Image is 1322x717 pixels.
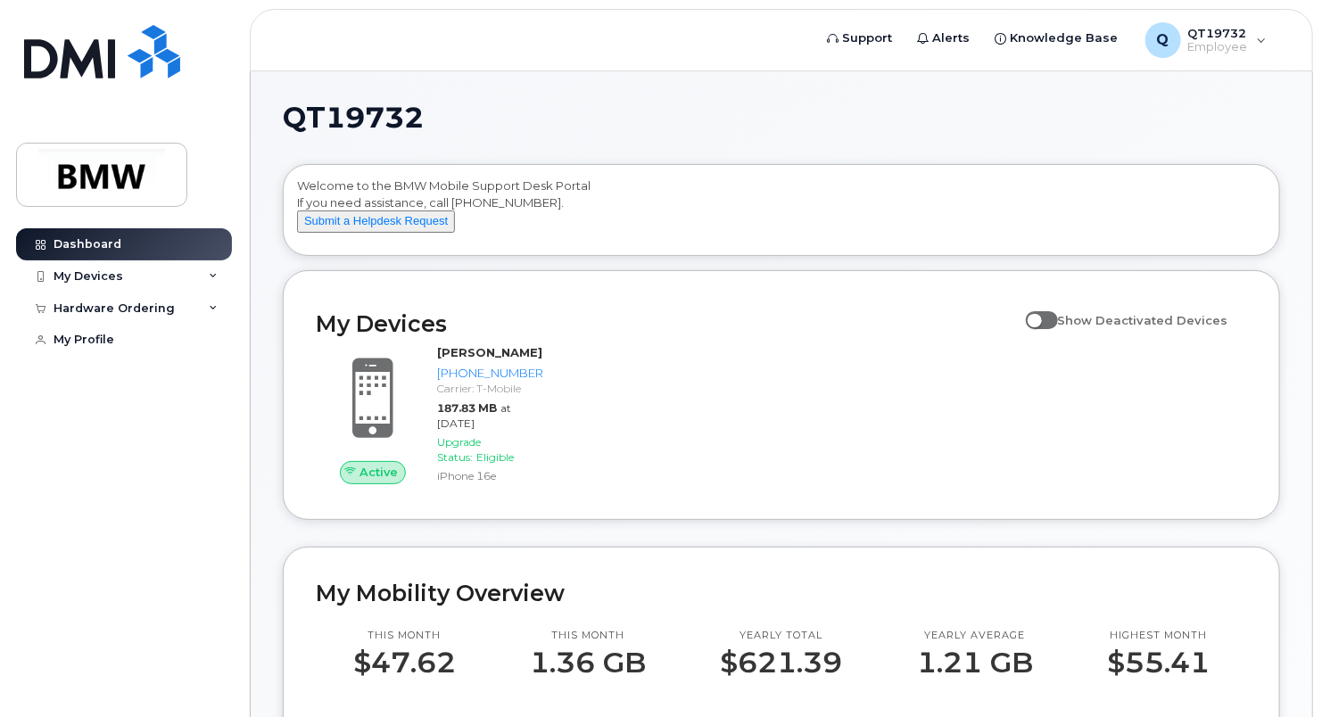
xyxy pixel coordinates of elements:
[1107,647,1210,679] p: $55.41
[1244,639,1309,704] iframe: Messenger Launcher
[316,344,533,487] a: Active[PERSON_NAME][PHONE_NUMBER]Carrier: T-Mobile187.83 MBat [DATE]Upgrade Status:EligibleiPhone...
[316,310,1017,337] h2: My Devices
[437,468,547,483] div: iPhone 16e
[530,647,646,679] p: 1.36 GB
[359,464,398,481] span: Active
[530,629,646,643] p: This month
[353,629,456,643] p: This month
[437,365,547,382] div: [PHONE_NUMBER]
[437,381,547,396] div: Carrier: T-Mobile
[316,580,1247,606] h2: My Mobility Overview
[476,450,514,464] span: Eligible
[283,104,424,131] span: QT19732
[721,629,843,643] p: Yearly total
[437,401,497,415] span: 187.83 MB
[297,210,455,233] button: Submit a Helpdesk Request
[437,345,542,359] strong: [PERSON_NAME]
[297,213,455,227] a: Submit a Helpdesk Request
[917,647,1033,679] p: 1.21 GB
[917,629,1033,643] p: Yearly average
[297,177,1266,249] div: Welcome to the BMW Mobile Support Desk Portal If you need assistance, call [PHONE_NUMBER].
[721,647,843,679] p: $621.39
[1107,629,1210,643] p: Highest month
[437,401,511,430] span: at [DATE]
[437,435,481,464] span: Upgrade Status:
[1058,313,1228,327] span: Show Deactivated Devices
[1026,303,1040,317] input: Show Deactivated Devices
[353,647,456,679] p: $47.62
